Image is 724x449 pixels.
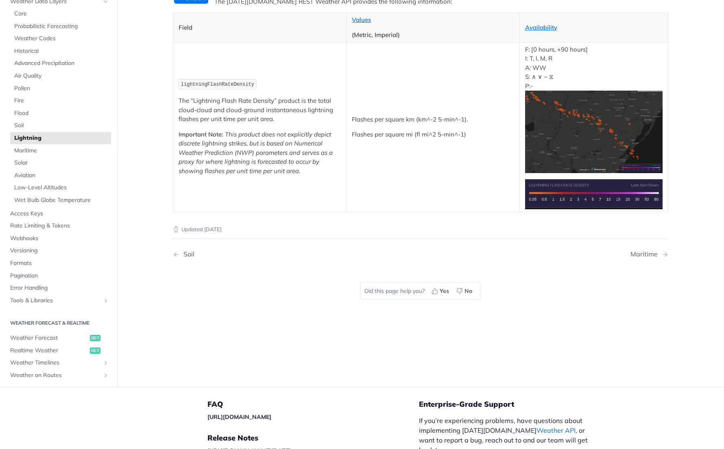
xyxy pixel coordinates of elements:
[14,134,109,142] span: Lightning
[6,257,111,269] a: Formats
[10,119,111,132] a: Soil
[454,285,477,297] button: No
[10,45,111,57] a: Historical
[90,335,100,341] span: get
[14,159,109,167] span: Solar
[10,57,111,69] a: Advanced Precipitation
[173,250,385,258] a: Previous Page: Soil
[360,282,481,299] div: Did this page help you?
[6,295,111,307] a: Tools & LibrariesShow subpages for Tools & Libraries
[173,226,668,234] p: Updated [DATE]
[14,72,109,80] span: Air Quality
[207,433,419,443] h5: Release Notes
[10,82,111,95] a: Pollen
[10,371,100,380] span: Weather on Routes
[14,97,109,105] span: Fire
[179,130,333,175] em: This product does not explicitly depict discrete lightning strikes, but is based on Numerical Wea...
[10,107,111,119] a: Flood
[352,16,371,24] a: Values
[6,345,111,357] a: Realtime Weatherget
[536,426,576,434] a: Weather API
[10,157,111,169] a: Solar
[102,360,109,366] button: Show subpages for Weather Timelines
[179,130,223,138] strong: Important Note:
[14,121,109,130] span: Soil
[6,357,111,369] a: Weather TimelinesShow subpages for Weather Timelines
[352,130,514,139] p: Flashes per square mi (fl mi^2 5-min^-1)
[102,297,109,304] button: Show subpages for Tools & Libraries
[10,132,111,144] a: Lightning
[525,179,663,209] img: Lightning Flash Rate Density Legend
[6,332,111,344] a: Weather Forecastget
[352,115,514,124] p: Flashes per square km (km^-2 5-min^-1).
[14,59,109,67] span: Advanced Precipitation
[10,182,111,194] a: Low-Level Altitudes
[10,222,109,230] span: Rate Limiting & Tokens
[14,171,109,180] span: Aviation
[14,85,109,93] span: Pollen
[10,234,109,243] span: Webhooks
[6,270,111,282] a: Pagination
[10,33,111,45] a: Weather Codes
[6,208,111,220] a: Access Keys
[525,128,663,135] span: Expand image
[6,232,111,245] a: Webhooks
[90,347,100,354] span: get
[10,297,100,305] span: Tools & Libraries
[207,399,419,409] h5: FAQ
[14,184,109,192] span: Low-Level Altitudes
[179,96,341,124] p: The “Lightning Flash Rate Density” product is the total cloud-cloud and cloud-ground instantaneou...
[10,247,109,255] span: Versioning
[6,369,111,382] a: Weather on RoutesShow subpages for Weather on Routes
[14,22,109,30] span: Probabilistic Forecasting
[6,220,111,232] a: Rate Limiting & Tokens
[102,372,109,379] button: Show subpages for Weather on Routes
[630,250,662,258] div: Maritime
[10,359,100,367] span: Weather Timelines
[525,190,663,197] span: Expand image
[630,250,668,258] a: Next Page: Maritime
[14,47,109,55] span: Historical
[525,45,663,173] p: F: [0 hours, +90 hours] I: T, I, M, R A: WW S: ∧ ∨ ~ ⧖ P:-
[10,272,109,280] span: Pagination
[10,194,111,206] a: Wet Bulb Globe Temperature
[10,284,109,292] span: Error Handling
[10,210,109,218] span: Access Keys
[10,169,111,182] a: Aviation
[14,147,109,155] span: Maritime
[10,70,111,82] a: Air Quality
[10,259,109,267] span: Formats
[352,30,514,40] p: (Metric, Imperial)
[179,250,194,258] div: Soil
[14,35,109,43] span: Weather Codes
[419,399,609,409] h5: Enterprise-Grade Support
[173,242,668,266] nav: Pagination Controls
[6,319,111,327] h2: Weather Forecast & realtime
[14,10,109,18] span: Core
[10,8,111,20] a: Core
[6,245,111,257] a: Versioning
[10,334,88,342] span: Weather Forecast
[207,413,271,421] a: [URL][DOMAIN_NAME]
[14,196,109,204] span: Wet Bulb Globe Temperature
[429,285,454,297] button: Yes
[10,20,111,33] a: Probabilistic Forecasting
[440,287,449,295] span: Yes
[10,145,111,157] a: Maritime
[14,109,109,117] span: Flood
[10,95,111,107] a: Fire
[525,24,557,31] a: Availability
[6,282,111,294] a: Error Handling
[181,82,254,87] span: lightningFlashRateDensity
[525,91,663,173] img: Lightning Flash Rate Density Heatmap
[179,23,341,33] p: Field
[10,347,88,355] span: Realtime Weather
[464,287,472,295] span: No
